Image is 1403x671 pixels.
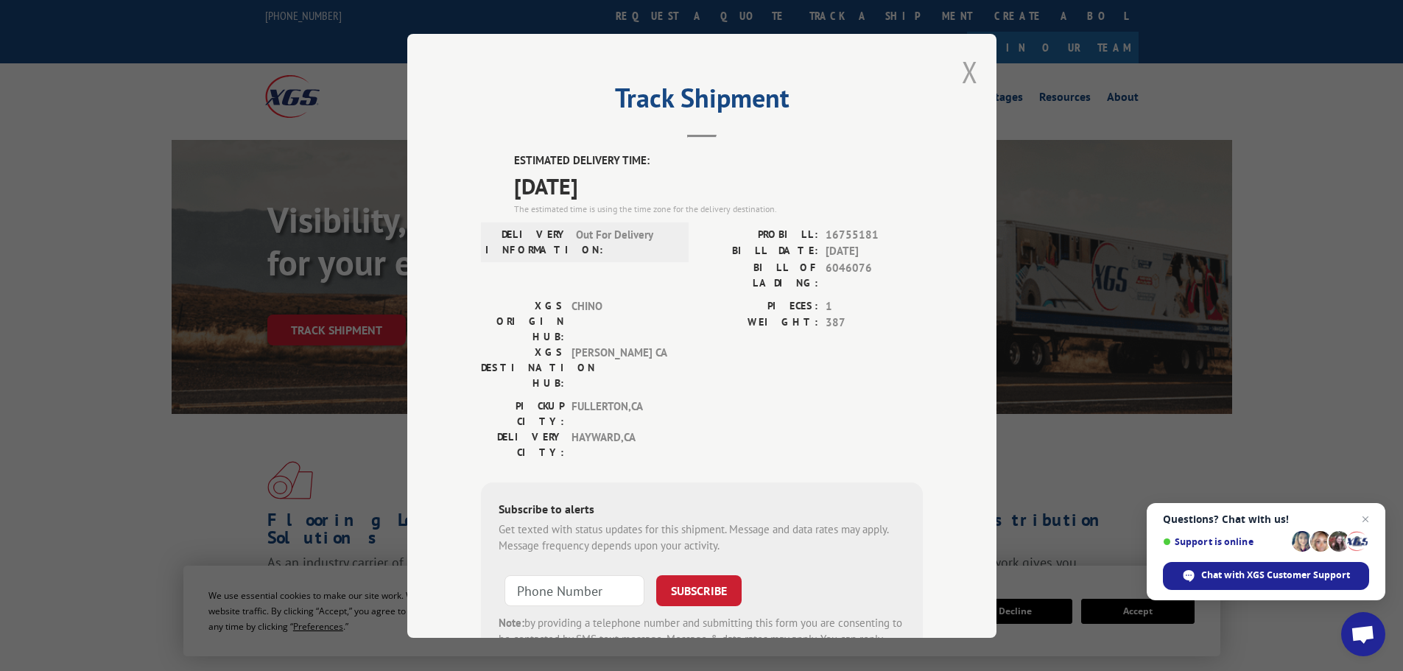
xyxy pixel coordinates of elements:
span: FULLERTON , CA [572,398,671,429]
span: Out For Delivery [576,226,675,257]
label: DELIVERY INFORMATION: [485,226,569,257]
label: PICKUP CITY: [481,398,564,429]
span: 16755181 [826,226,923,243]
span: CHINO [572,298,671,344]
label: WEIGHT: [702,315,818,331]
label: ESTIMATED DELIVERY TIME: [514,152,923,169]
span: 387 [826,315,923,331]
label: XGS ORIGIN HUB: [481,298,564,344]
strong: Note: [499,615,524,629]
span: [DATE] [514,169,923,202]
label: PROBILL: [702,226,818,243]
div: The estimated time is using the time zone for the delivery destination. [514,202,923,215]
label: DELIVERY CITY: [481,429,564,460]
span: HAYWARD , CA [572,429,671,460]
input: Phone Number [504,575,644,605]
span: 6046076 [826,259,923,290]
span: Support is online [1163,536,1287,547]
span: Close chat [1357,510,1374,528]
span: [DATE] [826,243,923,260]
div: Subscribe to alerts [499,499,905,521]
div: by providing a telephone number and submitting this form you are consenting to be contacted by SM... [499,614,905,664]
button: Close modal [962,52,978,91]
label: PIECES: [702,298,818,315]
label: BILL OF LADING: [702,259,818,290]
span: 1 [826,298,923,315]
label: XGS DESTINATION HUB: [481,344,564,390]
div: Get texted with status updates for this shipment. Message and data rates may apply. Message frequ... [499,521,905,554]
div: Open chat [1341,612,1385,656]
label: BILL DATE: [702,243,818,260]
div: Chat with XGS Customer Support [1163,562,1369,590]
span: Questions? Chat with us! [1163,513,1369,525]
h2: Track Shipment [481,88,923,116]
span: Chat with XGS Customer Support [1201,569,1350,582]
span: [PERSON_NAME] CA [572,344,671,390]
button: SUBSCRIBE [656,575,742,605]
